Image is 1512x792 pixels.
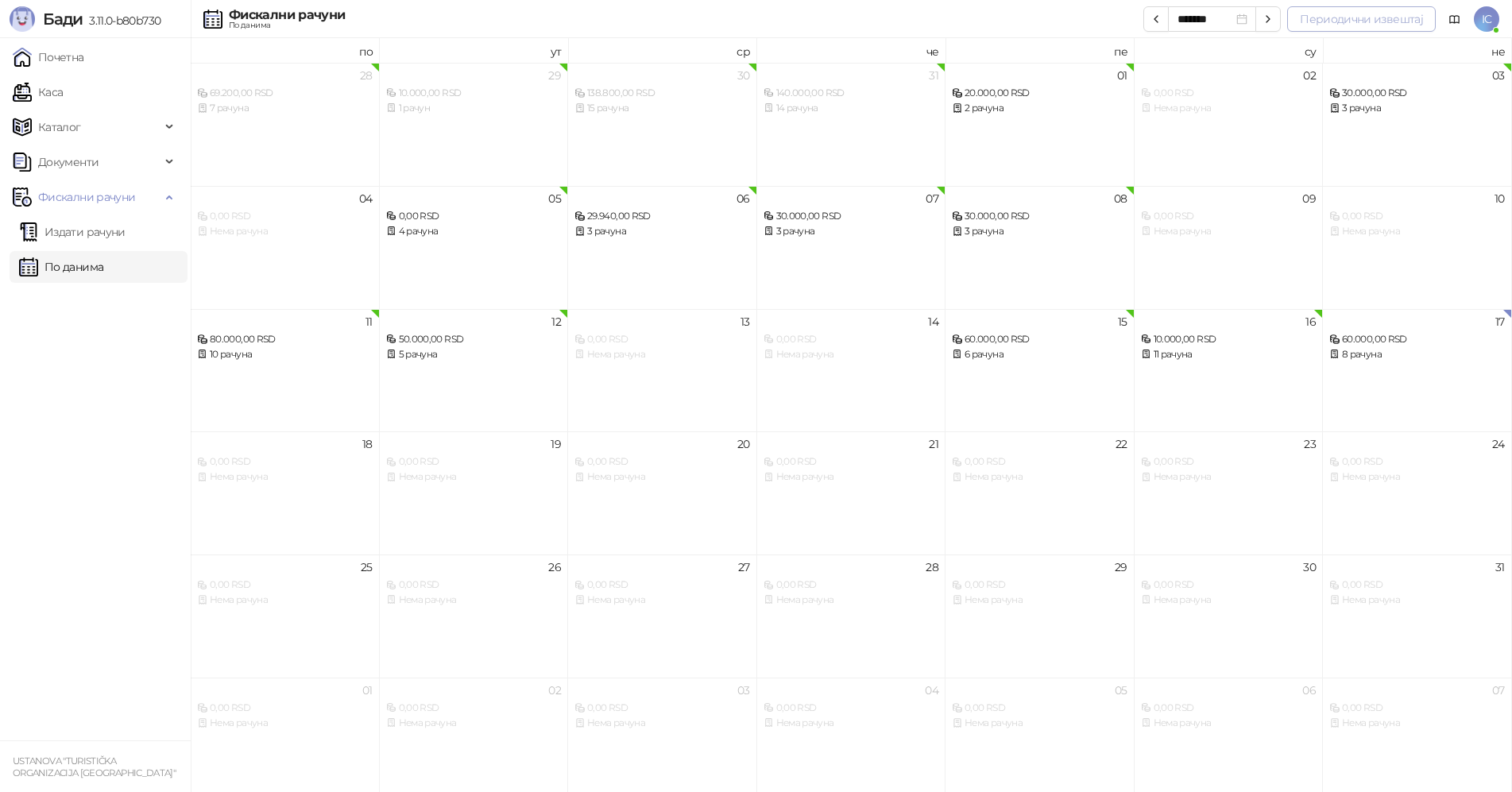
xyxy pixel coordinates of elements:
div: 0,00 RSD [386,578,562,593]
div: Нема рачуна [764,593,939,608]
td: 2025-08-16 [1135,309,1324,432]
div: 0,00 RSD [197,701,373,716]
td: 2025-08-28 [757,554,946,678]
div: Фискални рачуни [229,9,345,21]
td: 2025-08-08 [945,186,1135,309]
div: 0,00 RSD [764,578,939,593]
div: 10 [1495,193,1505,204]
div: 20.000,00 RSD [952,86,1127,101]
div: 0,00 RSD [386,701,562,716]
a: Каса [13,76,63,108]
div: 4 рачуна [386,224,562,239]
div: 09 [1302,193,1316,204]
div: 138.800,00 RSD [574,86,750,101]
span: Каталог [38,111,81,143]
div: 5 рачуна [386,347,562,362]
td: 2025-07-31 [757,63,946,186]
td: 2025-08-20 [568,431,757,554]
div: 17 [1495,316,1505,327]
div: Нема рачуна [197,224,373,239]
td: 2025-08-11 [191,309,380,432]
div: 0,00 RSD [574,454,750,469]
div: 11 [365,316,373,327]
div: 0,00 RSD [1329,209,1505,224]
div: 30 [1303,562,1316,573]
div: Нема рачуна [952,593,1127,608]
td: 2025-08-02 [1135,63,1324,186]
div: 69.200,00 RSD [197,86,373,101]
div: Нема рачуна [952,716,1127,731]
div: 50.000,00 RSD [386,332,562,347]
div: Нема рачуна [764,716,939,731]
div: 30 [737,70,750,81]
div: Нема рачуна [1329,224,1505,239]
div: Нема рачуна [764,347,939,362]
div: Нема рачуна [1329,593,1505,608]
div: 11 рачуна [1141,347,1317,362]
div: 0,00 RSD [1141,209,1317,224]
div: 07 [1492,685,1505,696]
div: 25 [361,562,373,573]
div: 3 рачуна [952,224,1127,239]
div: 0,00 RSD [1141,578,1317,593]
td: 2025-08-30 [1135,554,1324,678]
div: 27 [738,562,750,573]
td: 2025-08-17 [1323,309,1512,432]
div: Нема рачуна [1141,593,1317,608]
div: 140.000,00 RSD [764,86,939,101]
div: 80.000,00 RSD [197,332,373,347]
div: 30.000,00 RSD [764,209,939,224]
td: 2025-08-12 [380,309,569,432]
div: 6 рачуна [952,347,1127,362]
div: 05 [548,193,561,204]
div: 0,00 RSD [952,454,1127,469]
div: 01 [1117,70,1127,81]
th: пе [945,38,1135,63]
td: 2025-08-23 [1135,431,1324,554]
div: 0,00 RSD [952,578,1127,593]
td: 2025-08-09 [1135,186,1324,309]
td: 2025-08-19 [380,431,569,554]
div: Нема рачуна [386,469,562,485]
td: 2025-08-10 [1323,186,1512,309]
div: 22 [1116,438,1127,450]
td: 2025-08-31 [1323,554,1512,678]
td: 2025-08-04 [191,186,380,309]
div: Нема рачуна [197,593,373,608]
div: 0,00 RSD [764,332,939,347]
div: 05 [1115,685,1127,696]
div: 01 [362,685,373,696]
td: 2025-08-06 [568,186,757,309]
div: 60.000,00 RSD [1329,332,1505,347]
td: 2025-08-13 [568,309,757,432]
div: 0,00 RSD [197,578,373,593]
div: Нема рачуна [1329,716,1505,731]
div: 0,00 RSD [574,332,750,347]
td: 2025-08-29 [945,554,1135,678]
div: 13 [741,316,750,327]
span: 3.11.0-b80b730 [83,14,160,28]
div: 18 [362,438,373,450]
div: Нема рачуна [386,716,562,731]
div: 1 рачун [386,101,562,116]
div: 06 [737,193,750,204]
td: 2025-08-14 [757,309,946,432]
div: 19 [551,438,561,450]
button: Периодични извештај [1287,6,1436,32]
div: Нема рачуна [386,593,562,608]
span: Фискални рачуни [38,181,135,213]
div: 0,00 RSD [386,209,562,224]
div: По данима [229,21,345,29]
div: 3 рачуна [1329,101,1505,116]
td: 2025-08-24 [1323,431,1512,554]
div: 06 [1302,685,1316,696]
td: 2025-07-29 [380,63,569,186]
a: Издати рачуни [19,216,126,248]
th: че [757,38,946,63]
div: 15 рачуна [574,101,750,116]
a: Документација [1442,6,1468,32]
div: 0,00 RSD [1329,701,1505,716]
a: По данима [19,251,103,283]
td: 2025-08-18 [191,431,380,554]
div: 29 [548,70,561,81]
